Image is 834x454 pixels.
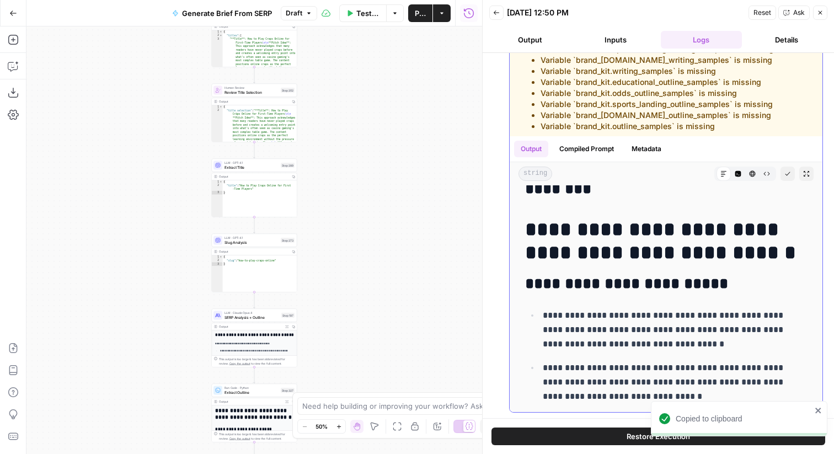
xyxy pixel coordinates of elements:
[491,428,825,445] button: Restore Execution
[224,164,279,170] span: Extract Title
[224,239,279,245] span: Slug Analysis
[778,6,810,20] button: Ask
[356,8,380,19] span: Test Workflow
[541,77,774,88] li: Variable `brand_kit.educational_outline_samples` is missing
[220,34,223,38] span: Toggle code folding, rows 2 through 8
[541,121,774,132] li: Variable `brand_kit.outline_samples` is missing
[220,180,223,184] span: Toggle code folding, rows 1 through 3
[224,236,279,240] span: LLM · GPT-4.1
[212,38,223,92] div: 3
[212,105,223,109] div: 1
[408,4,432,22] button: Publish
[676,413,811,424] div: Copied to clipboard
[212,234,297,292] div: LLM · GPT-4.1Slug AnalysisStep 273Output{ "slug":"how-to-play-craps-online"}
[575,31,656,49] button: Inputs
[224,161,279,165] span: LLM · GPT-4.1
[281,163,295,168] div: Step 289
[220,30,223,34] span: Toggle code folding, rows 1 through 9
[229,437,250,440] span: Copy the output
[224,89,279,95] span: Review Title Selection
[182,8,272,19] span: Generate Brief From SERP
[254,292,255,308] g: Edge from step_273 to step_197
[281,313,295,318] div: Step 197
[514,141,548,157] button: Output
[749,6,776,20] button: Reset
[286,8,302,18] span: Draft
[625,141,668,157] button: Metadata
[254,142,255,158] g: Edge from step_202 to step_289
[254,217,255,233] g: Edge from step_289 to step_273
[212,159,297,217] div: LLM · GPT-4.1Extract TitleStep 289Output{ "title":"How to Play Craps Online for First -Time Playe...
[212,255,223,259] div: 1
[219,24,288,29] div: Output
[224,86,279,90] span: Human Review
[224,311,279,315] span: LLM · Claude Opus 4
[541,110,774,121] li: Variable `brand_[DOMAIN_NAME]_outline_samples` is missing
[219,399,282,404] div: Output
[212,259,223,263] div: 2
[224,314,279,320] span: SERP Analysis + Outline
[415,8,426,19] span: Publish
[219,99,288,104] div: Output
[212,84,297,142] div: Human ReviewReview Title SelectionStep 202Output{ "title_selection":"**Title**: How to Play Craps...
[229,362,250,365] span: Copy the output
[489,31,570,49] button: Output
[627,431,690,442] span: Restore Execution
[212,9,297,67] div: Output{ "titles":[ "**Title**: How to Play Craps Online for First-Time Players\n\n**Pitch Idea**:...
[661,31,742,49] button: Logs
[224,389,279,395] span: Extract Outline
[518,167,552,181] span: string
[281,88,295,93] div: Step 202
[254,67,255,83] g: Edge from step_214 to step_202
[212,184,223,191] div: 2
[212,34,223,38] div: 2
[815,406,822,415] button: close
[316,422,328,431] span: 50%
[541,66,774,77] li: Variable `brand_kit.writing_samples` is missing
[541,88,774,99] li: Variable `brand_kit.odds_outline_samples` is missing
[212,191,223,195] div: 3
[219,249,288,254] div: Output
[553,141,621,157] button: Compiled Prompt
[212,109,223,163] div: 2
[219,174,288,179] div: Output
[746,31,827,49] button: Details
[212,30,223,34] div: 1
[281,238,295,243] div: Step 273
[224,386,279,390] span: Run Code · Python
[165,4,279,22] button: Generate Brief From SERP
[281,6,317,20] button: Draft
[281,388,295,393] div: Step 327
[220,255,223,259] span: Toggle code folding, rows 1 through 3
[541,55,774,66] li: Variable `brand_[DOMAIN_NAME]_writing_samples` is missing
[339,4,387,22] button: Test Workflow
[541,99,774,110] li: Variable `brand_kit.sports_landing_outline_samples` is missing
[254,367,255,383] g: Edge from step_197 to step_327
[219,357,295,366] div: This output is too large & has been abbreviated for review. to view the full content.
[212,263,223,266] div: 3
[212,180,223,184] div: 1
[219,432,295,441] div: This output is too large & has been abbreviated for review. to view the full content.
[793,8,805,18] span: Ask
[219,324,282,329] div: Output
[220,105,223,109] span: Toggle code folding, rows 1 through 3
[753,8,771,18] span: Reset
